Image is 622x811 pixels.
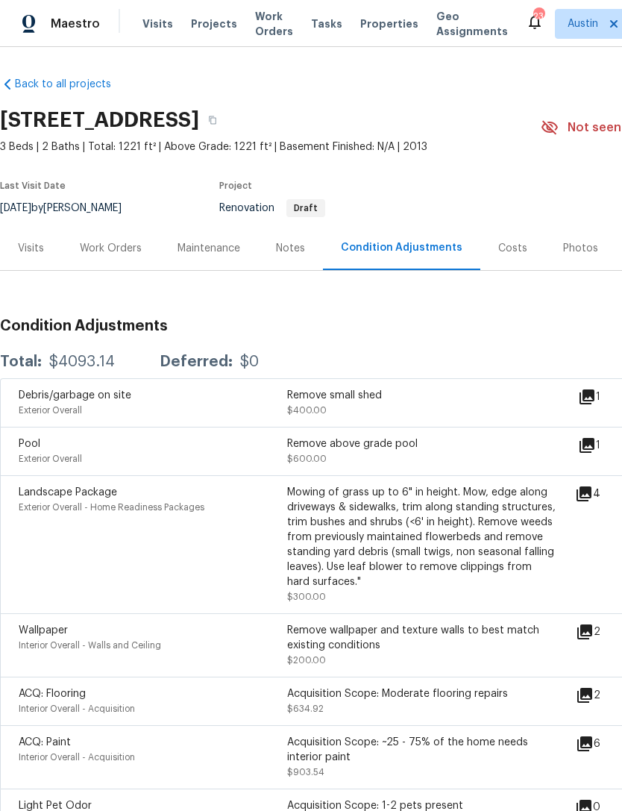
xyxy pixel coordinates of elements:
[276,241,305,256] div: Notes
[498,241,527,256] div: Costs
[287,485,556,589] div: Mowing of grass up to 6" in height. Mow, edge along driveways & sidewalks, trim along standing st...
[287,704,324,713] span: $634.92
[341,240,462,255] div: Condition Adjustments
[436,9,508,39] span: Geo Assignments
[19,737,71,748] span: ACQ: Paint
[287,406,327,415] span: $400.00
[18,241,44,256] div: Visits
[19,439,40,449] span: Pool
[19,503,204,512] span: Exterior Overall - Home Readiness Packages
[287,592,326,601] span: $300.00
[19,753,135,762] span: Interior Overall - Acquisition
[219,203,325,213] span: Renovation
[19,641,161,650] span: Interior Overall - Walls and Ceiling
[311,19,342,29] span: Tasks
[533,9,544,24] div: 23
[80,241,142,256] div: Work Orders
[19,625,68,636] span: Wallpaper
[191,16,237,31] span: Projects
[219,181,252,190] span: Project
[360,16,418,31] span: Properties
[287,388,556,403] div: Remove small shed
[287,623,556,653] div: Remove wallpaper and texture walls to best match existing conditions
[160,354,233,369] div: Deferred:
[287,436,556,451] div: Remove above grade pool
[199,107,226,134] button: Copy Address
[51,16,100,31] span: Maestro
[49,354,115,369] div: $4093.14
[288,204,324,213] span: Draft
[287,735,556,765] div: Acquisition Scope: ~25 - 75% of the home needs interior paint
[287,454,327,463] span: $600.00
[19,454,82,463] span: Exterior Overall
[287,768,324,777] span: $903.54
[287,656,326,665] span: $200.00
[19,406,82,415] span: Exterior Overall
[142,16,173,31] span: Visits
[19,689,86,699] span: ACQ: Flooring
[287,686,556,701] div: Acquisition Scope: Moderate flooring repairs
[178,241,240,256] div: Maintenance
[255,9,293,39] span: Work Orders
[568,16,598,31] span: Austin
[19,390,131,401] span: Debris/garbage on site
[19,487,117,498] span: Landscape Package
[19,801,92,811] span: Light Pet Odor
[19,704,135,713] span: Interior Overall - Acquisition
[240,354,259,369] div: $0
[563,241,598,256] div: Photos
